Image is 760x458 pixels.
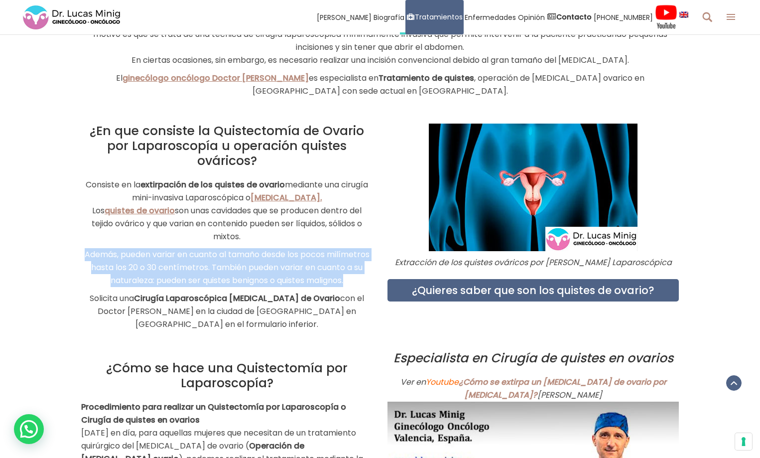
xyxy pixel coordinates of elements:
p: El es especialista en , operación de [MEDICAL_DATA] ovarico en [GEOGRAPHIC_DATA] con sede actual ... [81,72,679,98]
strong: Procedimiento para realizar un Quistectomía por Laparoscopía o Cirugía de quistes en ovarios [81,401,346,426]
strong: Cirugía Laparoscópica [MEDICAL_DATA] de Ovario [134,293,340,304]
h2: ¿Cómo se hace una Quistectomía por Laparoscopía? [81,361,373,391]
strong: extirpación de los quistes de ovario [140,179,285,190]
button: Sus preferencias de consentimiento para tecnologías de seguimiento [735,433,752,450]
strong: Contacto [556,12,592,22]
em: Extracción de los quistes ováricos por [PERSON_NAME] Laparoscópica [395,257,672,268]
span: Opinión [518,11,545,23]
img: Videos Youtube Ginecología [655,4,677,29]
strong: Tratamiento de quistes [379,72,474,84]
p: Solicita una con el Doctor [PERSON_NAME] en la ciudad de [GEOGRAPHIC_DATA] en [GEOGRAPHIC_DATA] e... [81,292,373,331]
span: Youtube [426,376,459,388]
p: Consiste en la mediante una cirugía mini-invasiva Laparoscópica o Los son unas cavidades que se p... [81,178,373,243]
a: ¿Cómo se extirpa un [MEDICAL_DATA] de ovario por [MEDICAL_DATA]? [459,376,666,401]
a: ginecólogo oncólogo Doctor [PERSON_NAME] [123,72,309,84]
a: [MEDICAL_DATA]. [251,192,322,203]
a: ¿Quieres saber que son los quistes de ovario? [412,283,654,298]
em: Ver en [PERSON_NAME] [400,376,666,401]
span: Tratamientos [415,11,463,23]
p: Además, pueden variar en cuanto al tamaño desde los pocos milímetros hasta los 20 o 30 centímetro... [81,248,373,287]
span: [PHONE_NUMBER] [594,11,653,23]
span: Biografía [374,11,404,23]
h2: ¿En que consiste la Quistectomía de Ovario por Laparoscopía u operación quistes ováricos? [81,124,373,168]
p: Utilizamos la cirugía laparoscópica mini-invasiva para el en casi la totalidad de los casos. El m... [81,15,679,67]
em: Especialista en Cirugía de quistes en ovarios [393,349,673,367]
span: Enfermedades [465,11,516,23]
img: Cirugía España Dr. Lucas Minig [429,124,637,251]
a: quistes de ovario [105,205,175,216]
img: language english [679,11,688,17]
span: [PERSON_NAME] [317,11,372,23]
